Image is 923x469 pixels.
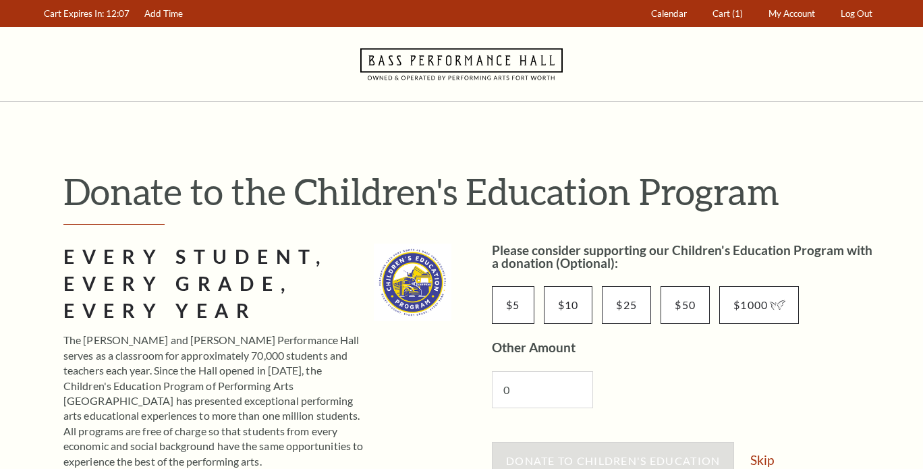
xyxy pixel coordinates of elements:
label: Other Amount [492,339,576,355]
span: Cart [712,8,730,19]
input: $50 [661,286,710,324]
a: Log Out [835,1,879,27]
input: $25 [602,286,651,324]
input: $10 [544,286,593,324]
span: (1) [732,8,743,19]
span: 12:07 [106,8,130,19]
h1: Donate to the Children's Education Program [63,169,880,213]
a: Add Time [138,1,190,27]
span: My Account [768,8,815,19]
span: Calendar [651,8,687,19]
a: My Account [762,1,822,27]
img: cep_logo_2022_standard_335x335.jpg [374,244,451,321]
a: Cart (1) [706,1,750,27]
input: $1000 [719,286,798,324]
span: Cart Expires In: [44,8,104,19]
a: Calendar [645,1,694,27]
a: Skip [750,453,774,466]
label: Please consider supporting our Children's Education Program with a donation (Optional): [492,242,872,271]
input: $5 [492,286,534,324]
span: Donate to Children's Education [506,454,720,467]
h2: Every Student, Every Grade, Every Year [63,244,364,325]
p: The [PERSON_NAME] and [PERSON_NAME] Performance Hall serves as a classroom for approximately 70,0... [63,333,364,469]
